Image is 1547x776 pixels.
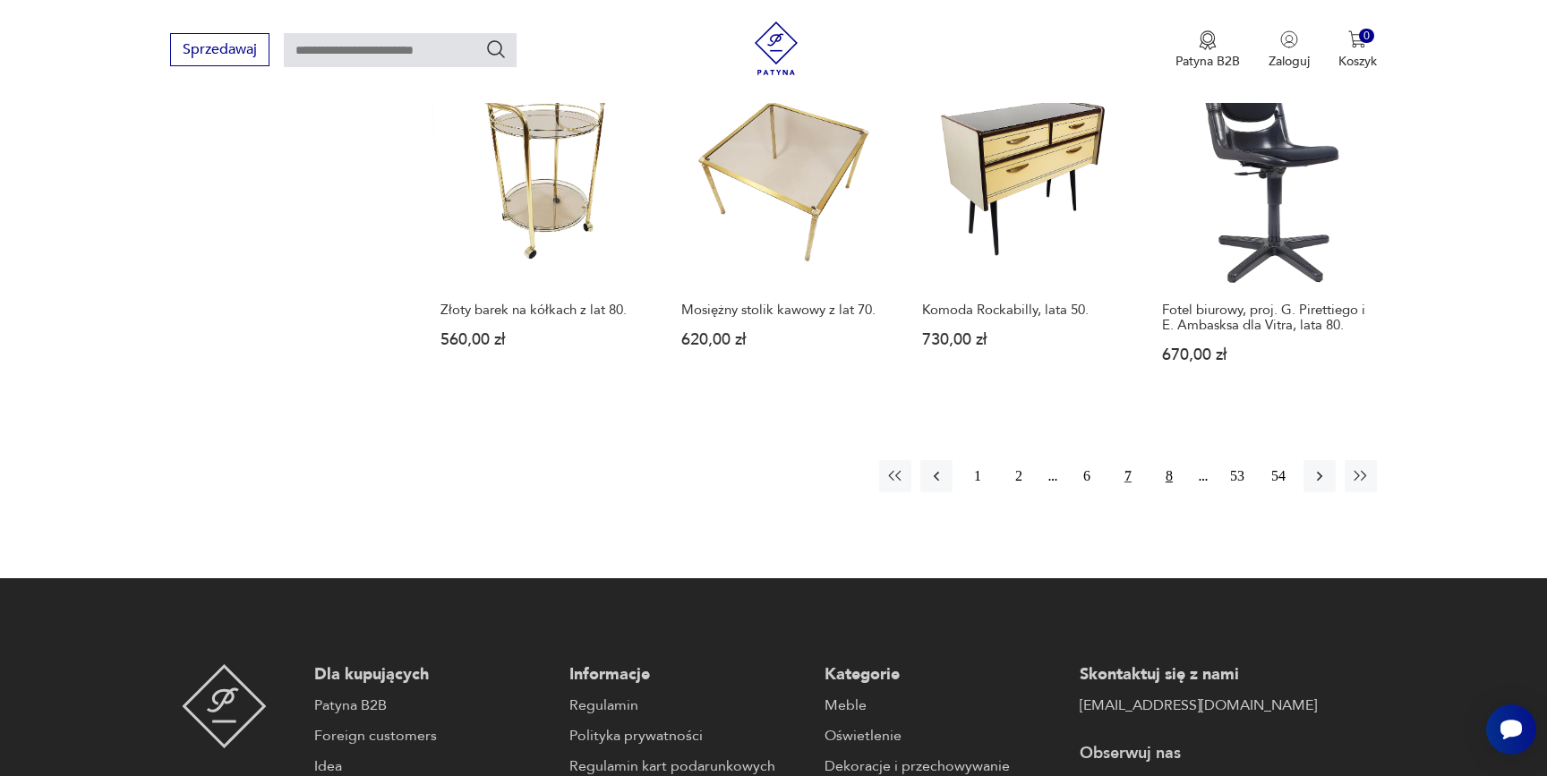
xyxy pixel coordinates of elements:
[569,664,807,686] p: Informacje
[432,65,655,397] a: Złoty barek na kółkach z lat 80.Złoty barek na kółkach z lat 80.560,00 zł
[440,332,647,347] p: 560,00 zł
[1280,30,1298,48] img: Ikonka użytkownika
[314,664,551,686] p: Dla kupujących
[1071,460,1103,492] button: 6
[825,695,1062,716] a: Meble
[1162,303,1369,333] h3: Fotel biurowy, proj. G. Pirettiego i E. Ambasksa dla Vitra, lata 80.
[1080,743,1317,764] p: Obserwuj nas
[1080,664,1317,686] p: Skontaktuj się z nami
[825,725,1062,746] a: Oświetlenie
[1269,30,1310,70] button: Zaloguj
[314,695,551,716] a: Patyna B2B
[170,33,269,66] button: Sprzedawaj
[170,45,269,57] a: Sprzedawaj
[673,65,896,397] a: Mosiężny stolik kawowy z lat 70.Mosiężny stolik kawowy z lat 70.620,00 zł
[922,332,1129,347] p: 730,00 zł
[440,303,647,318] h3: Złoty barek na kółkach z lat 80.
[914,65,1137,397] a: Komoda Rockabilly, lata 50.Komoda Rockabilly, lata 50.730,00 zł
[962,460,994,492] button: 1
[485,38,507,60] button: Szukaj
[1348,30,1366,48] img: Ikona koszyka
[569,695,807,716] a: Regulamin
[1162,347,1369,362] p: 670,00 zł
[182,664,267,748] img: Patyna - sklep z meblami i dekoracjami vintage
[1262,460,1295,492] button: 54
[1338,53,1377,70] p: Koszyk
[1154,65,1377,397] a: Fotel biurowy, proj. G. Pirettiego i E. Ambasksa dla Vitra, lata 80.Fotel biurowy, proj. G. Piret...
[1175,53,1240,70] p: Patyna B2B
[749,21,803,75] img: Patyna - sklep z meblami i dekoracjami vintage
[681,332,888,347] p: 620,00 zł
[1486,704,1536,755] iframe: Smartsupp widget button
[1153,460,1185,492] button: 8
[1112,460,1144,492] button: 7
[1175,30,1240,70] button: Patyna B2B
[1221,460,1253,492] button: 53
[569,725,807,746] a: Polityka prywatności
[1003,460,1035,492] button: 2
[1199,30,1217,50] img: Ikona medalu
[681,303,888,318] h3: Mosiężny stolik kawowy z lat 70.
[1175,30,1240,70] a: Ikona medaluPatyna B2B
[1080,695,1317,716] a: [EMAIL_ADDRESS][DOMAIN_NAME]
[1269,53,1310,70] p: Zaloguj
[1359,29,1374,44] div: 0
[825,664,1062,686] p: Kategorie
[1338,30,1377,70] button: 0Koszyk
[314,725,551,746] a: Foreign customers
[922,303,1129,318] h3: Komoda Rockabilly, lata 50.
